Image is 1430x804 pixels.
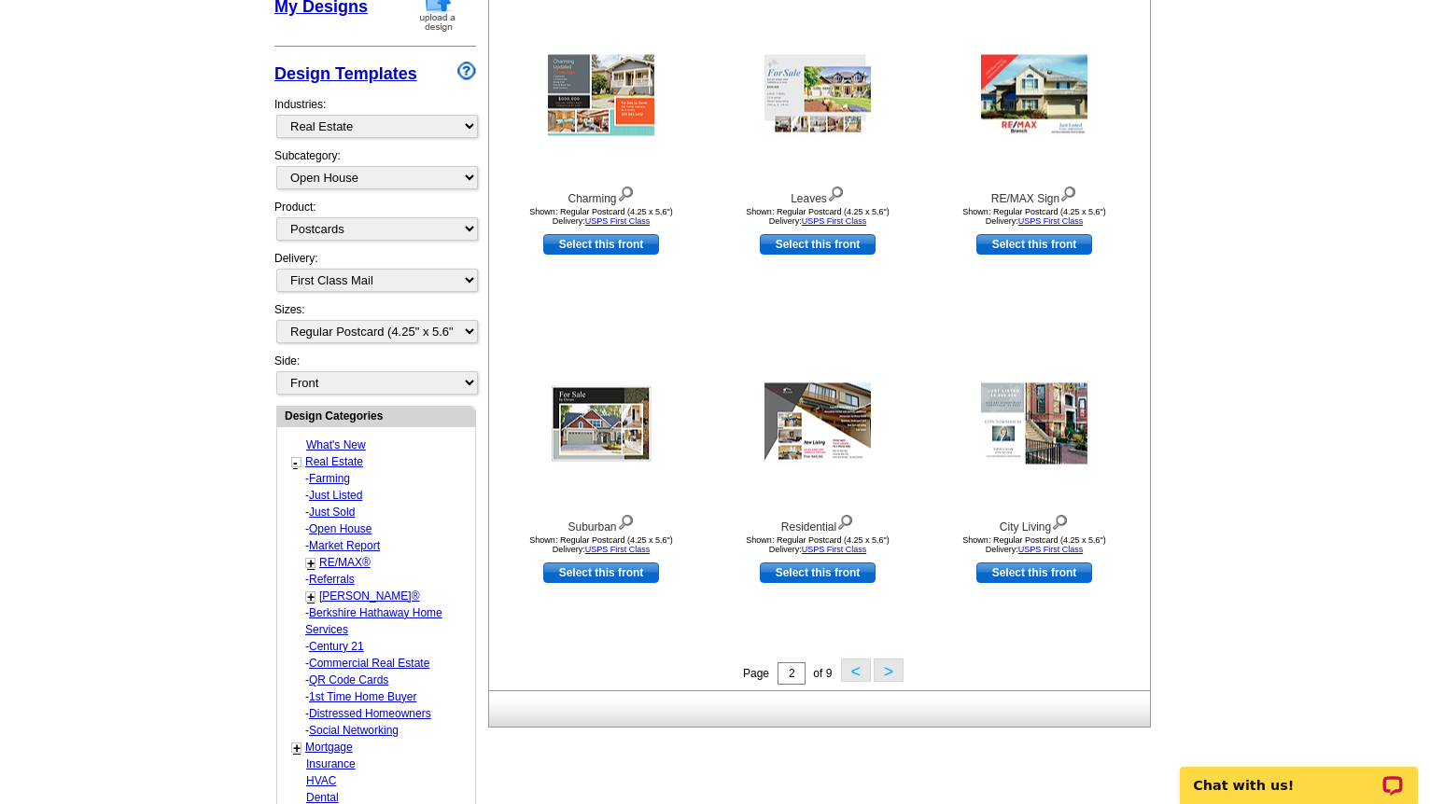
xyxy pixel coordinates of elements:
div: Product: [274,199,476,250]
a: Real Estate [305,455,363,468]
div: Shown: Regular Postcard (4.25 x 5.6") Delivery: [932,535,1137,554]
a: use this design [760,562,876,583]
a: Design Templates [274,64,417,83]
img: view design details [617,510,635,531]
div: Charming [498,182,704,207]
div: - [291,504,473,520]
a: [PERSON_NAME]® [319,589,420,603]
img: view design details [836,510,854,531]
div: City Living [932,510,1137,535]
img: view design details [1059,182,1077,202]
img: view design details [617,182,635,202]
img: Charming [548,55,654,136]
div: - [291,487,473,504]
div: Side: [274,353,476,396]
div: Leaves [715,182,920,207]
img: view design details [1051,510,1069,531]
div: Industries: [274,87,476,147]
a: USPS First Class [802,545,867,554]
div: - [291,672,473,688]
div: - [291,520,473,537]
div: - [291,638,473,655]
a: Dental [306,791,339,804]
img: design-wizard-help-icon.png [457,62,476,80]
div: Shown: Regular Postcard (4.25 x 5.6") Delivery: [932,207,1137,226]
a: + [293,741,301,755]
a: Referrals [309,573,355,586]
div: - [291,655,473,672]
button: > [874,658,904,682]
a: 1st Time Home Buyer [309,690,416,703]
div: Subcategory: [274,147,476,199]
a: USPS First Class [802,216,867,226]
img: RE/MAX Sign [981,55,1087,136]
a: Insurance [306,757,356,770]
a: Just Listed [309,489,362,502]
img: Leaves [764,55,871,136]
button: < [841,658,871,682]
div: Residential [715,510,920,535]
a: Just Sold [309,506,355,519]
a: use this design [976,234,1092,255]
img: view design details [827,182,845,202]
div: - [291,571,473,588]
a: HVAC [306,774,336,787]
a: Open House [309,522,372,535]
div: Shown: Regular Postcard (4.25 x 5.6") Delivery: [715,535,920,554]
div: Design Categories [277,407,475,424]
a: Farming [309,472,350,485]
a: Social Networking [309,724,399,737]
a: + [307,556,315,571]
div: - [291,604,473,638]
img: Residential [764,383,871,464]
a: use this design [543,562,659,583]
a: + [307,589,315,604]
a: use this design [760,234,876,255]
img: City Living [981,383,1087,464]
a: Distressed Homeowners [309,707,431,720]
a: What's New [306,438,366,451]
a: use this design [543,234,659,255]
a: Century 21 [309,640,364,653]
a: USPS First Class [585,216,651,226]
div: - [291,722,473,739]
a: QR Code Cards [309,673,388,686]
div: Sizes: [274,301,476,353]
a: RE/MAX® [319,556,371,569]
img: Suburban [548,383,654,464]
a: Berkshire Hathaway Home Services [305,606,442,636]
a: USPS First Class [585,545,651,554]
iframe: LiveChat chat widget [1168,745,1430,804]
div: Shown: Regular Postcard (4.25 x 5.6") Delivery: [498,535,704,554]
div: Delivery: [274,250,476,301]
a: Mortgage [305,741,353,754]
a: use this design [976,562,1092,583]
div: RE/MAX Sign [932,182,1137,207]
div: Shown: Regular Postcard (4.25 x 5.6") Delivery: [498,207,704,226]
a: USPS First Class [1018,216,1084,226]
div: - [291,705,473,722]
a: Market Report [309,539,380,552]
div: - [291,688,473,705]
span: Page [743,667,769,680]
div: - [291,537,473,554]
div: Shown: Regular Postcard (4.25 x 5.6") Delivery: [715,207,920,226]
a: USPS First Class [1018,545,1084,554]
div: - [291,470,473,487]
div: Suburban [498,510,704,535]
a: - [293,455,298,470]
a: Commercial Real Estate [309,657,429,670]
span: of 9 [813,667,832,680]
